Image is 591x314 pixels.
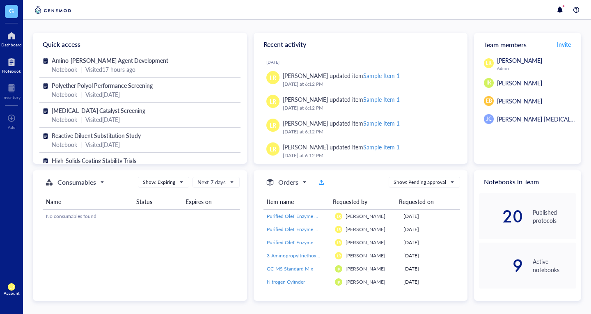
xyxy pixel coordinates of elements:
[46,213,236,220] div: No consumables found
[43,194,133,209] th: Name
[486,97,492,105] span: EB
[85,65,135,74] div: Visited 17 hours ago
[497,97,542,105] span: [PERSON_NAME]
[557,40,571,48] span: Invite
[260,92,461,115] a: LR[PERSON_NAME] updated itemSample Item 1[DATE] at 6:12 PM
[133,194,182,209] th: Status
[479,259,522,272] div: 9
[267,239,329,246] a: Purified OleT Enzyme Aliquot
[52,81,153,89] span: Polyether Polyol Performance Screening
[2,69,21,73] div: Notebook
[283,142,400,151] div: [PERSON_NAME] updated item
[266,60,461,64] div: [DATE]
[267,278,329,286] a: Nitrogen Cylinder
[2,95,21,100] div: Inventory
[57,177,96,187] h5: Consumables
[497,66,576,71] div: Admin
[283,80,455,88] div: [DATE] at 6:12 PM
[486,115,492,123] span: JC
[403,226,457,233] div: [DATE]
[80,90,82,99] div: |
[363,71,400,80] div: Sample Item 1
[283,71,400,80] div: [PERSON_NAME] updated item
[278,177,298,187] h5: Orders
[337,240,341,245] span: LR
[33,33,247,56] div: Quick access
[283,95,400,104] div: [PERSON_NAME] updated item
[533,208,576,225] div: Published protocols
[346,278,385,285] span: [PERSON_NAME]
[403,213,457,220] div: [DATE]
[267,239,330,246] span: Purified OleT Enzyme Aliquot
[8,125,16,130] div: Add
[33,5,73,15] img: genemod-logo
[363,95,400,103] div: Sample Item 1
[2,55,21,73] a: Notebook
[85,115,120,124] div: Visited [DATE]
[267,252,329,259] a: 3-Aminopropyltriethoxysilane (APTES)
[267,252,350,259] span: 3-Aminopropyltriethoxysilane (APTES)
[403,239,457,246] div: [DATE]
[283,104,455,112] div: [DATE] at 6:12 PM
[474,170,581,193] div: Notebooks in Team
[497,79,542,87] span: [PERSON_NAME]
[182,194,240,209] th: Expires on
[337,214,341,218] span: LR
[267,265,329,273] a: GC-MS Standard Mix
[497,115,589,123] span: [PERSON_NAME] [MEDICAL_DATA]
[557,38,571,51] button: Invite
[267,226,329,233] a: Purified OleT Enzyme Aliquot - Cytochrome P450 OleT
[337,227,341,231] span: LR
[337,266,341,271] span: IK
[346,213,385,220] span: [PERSON_NAME]
[254,33,468,56] div: Recent activity
[267,213,329,220] a: Purified OleT Enzyme Aliquot - Cytochrome P450 OleT
[1,42,22,47] div: Dashboard
[497,56,542,64] span: [PERSON_NAME]
[270,97,276,106] span: LR
[52,90,77,99] div: Notebook
[260,139,461,163] a: LR[PERSON_NAME] updated itemSample Item 1[DATE] at 6:12 PM
[52,56,168,64] span: Amino-[PERSON_NAME] Agent Development
[267,213,385,220] span: Purified OleT Enzyme Aliquot - Cytochrome P450 OleT
[267,278,305,285] span: Nitrogen Cylinder
[403,265,457,273] div: [DATE]
[80,140,82,149] div: |
[283,128,455,136] div: [DATE] at 6:12 PM
[403,278,457,286] div: [DATE]
[85,140,120,149] div: Visited [DATE]
[337,253,341,258] span: LR
[363,143,400,151] div: Sample Item 1
[52,106,145,115] span: [MEDICAL_DATA] Catalyst Screening
[267,226,385,233] span: Purified OleT Enzyme Aliquot - Cytochrome P450 OleT
[396,194,454,209] th: Requested on
[486,60,492,67] span: LR
[143,179,175,186] div: Show: Expiring
[346,226,385,233] span: [PERSON_NAME]
[346,239,385,246] span: [PERSON_NAME]
[2,82,21,100] a: Inventory
[263,194,330,209] th: Item name
[1,29,22,47] a: Dashboard
[80,115,82,124] div: |
[197,179,233,186] span: Next 7 days
[260,68,461,92] a: LR[PERSON_NAME] updated itemSample Item 1[DATE] at 6:12 PM
[270,144,276,154] span: LR
[52,156,136,165] span: High-Solids Coating Stability Trials
[260,115,461,139] a: LR[PERSON_NAME] updated itemSample Item 1[DATE] at 6:12 PM
[283,119,400,128] div: [PERSON_NAME] updated item
[52,115,77,124] div: Notebook
[474,33,581,56] div: Team members
[80,65,82,74] div: |
[337,280,341,284] span: IK
[52,65,77,74] div: Notebook
[346,265,385,272] span: [PERSON_NAME]
[267,265,313,272] span: GC-MS Standard Mix
[403,252,457,259] div: [DATE]
[330,194,396,209] th: Requested by
[486,79,491,87] span: IK
[270,73,276,82] span: LR
[479,210,522,223] div: 20
[346,252,385,259] span: [PERSON_NAME]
